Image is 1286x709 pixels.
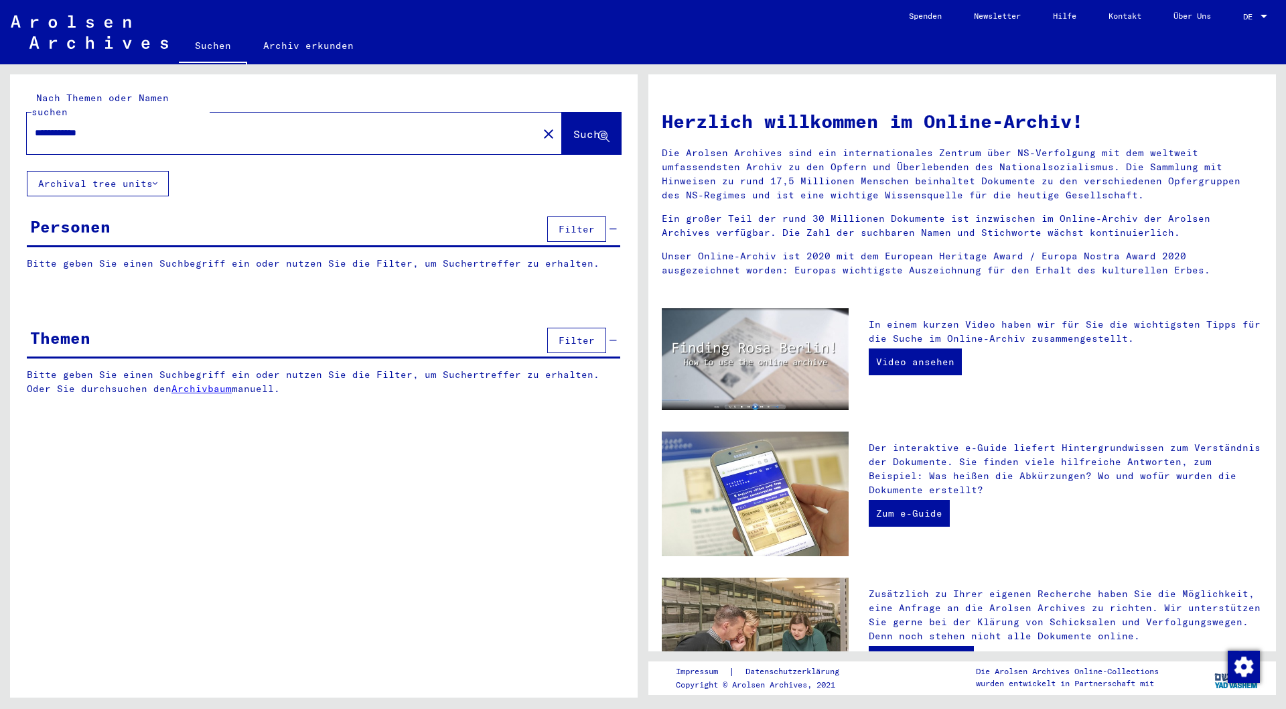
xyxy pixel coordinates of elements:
[559,223,595,235] span: Filter
[1212,661,1262,694] img: yv_logo.png
[662,432,849,556] img: eguide.jpg
[11,15,168,49] img: Arolsen_neg.svg
[662,212,1263,240] p: Ein großer Teil der rund 30 Millionen Dokumente ist inzwischen im Online-Archiv der Arolsen Archi...
[676,665,729,679] a: Impressum
[27,171,169,196] button: Archival tree units
[547,216,606,242] button: Filter
[676,665,855,679] div: |
[869,646,974,673] a: Anfrage stellen
[547,328,606,353] button: Filter
[1243,12,1258,21] span: DE
[31,92,169,118] mat-label: Nach Themen oder Namen suchen
[559,334,595,346] span: Filter
[541,126,557,142] mat-icon: close
[573,127,607,141] span: Suche
[662,146,1263,202] p: Die Arolsen Archives sind ein internationales Zentrum über NS-Verfolgung mit dem weltweit umfasse...
[869,318,1263,346] p: In einem kurzen Video haben wir für Sie die wichtigsten Tipps für die Suche im Online-Archiv zusa...
[869,348,962,375] a: Video ansehen
[735,665,855,679] a: Datenschutzerklärung
[1228,651,1260,683] img: Modifier le consentement
[869,587,1263,643] p: Zusätzlich zu Ihrer eigenen Recherche haben Sie die Möglichkeit, eine Anfrage an die Arolsen Arch...
[676,679,855,691] p: Copyright © Arolsen Archives, 2021
[30,214,111,239] div: Personen
[179,29,247,64] a: Suchen
[535,120,562,147] button: Clear
[27,257,620,271] p: Bitte geben Sie einen Suchbegriff ein oder nutzen Sie die Filter, um Suchertreffer zu erhalten.
[662,107,1263,135] h1: Herzlich willkommen im Online-Archiv!
[976,665,1159,678] p: Die Arolsen Archives Online-Collections
[869,500,950,527] a: Zum e-Guide
[171,383,232,395] a: Archivbaum
[869,441,1263,497] p: Der interaktive e-Guide liefert Hintergrundwissen zum Verständnis der Dokumente. Sie finden viele...
[976,678,1159,690] p: wurden entwickelt in Partnerschaft mit
[30,326,90,350] div: Themen
[662,308,849,410] img: video.jpg
[662,578,849,702] img: inquiries.jpg
[27,368,621,396] p: Bitte geben Sie einen Suchbegriff ein oder nutzen Sie die Filter, um Suchertreffer zu erhalten. O...
[562,113,621,154] button: Suche
[662,249,1263,277] p: Unser Online-Archiv ist 2020 mit dem European Heritage Award / Europa Nostra Award 2020 ausgezeic...
[247,29,370,62] a: Archiv erkunden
